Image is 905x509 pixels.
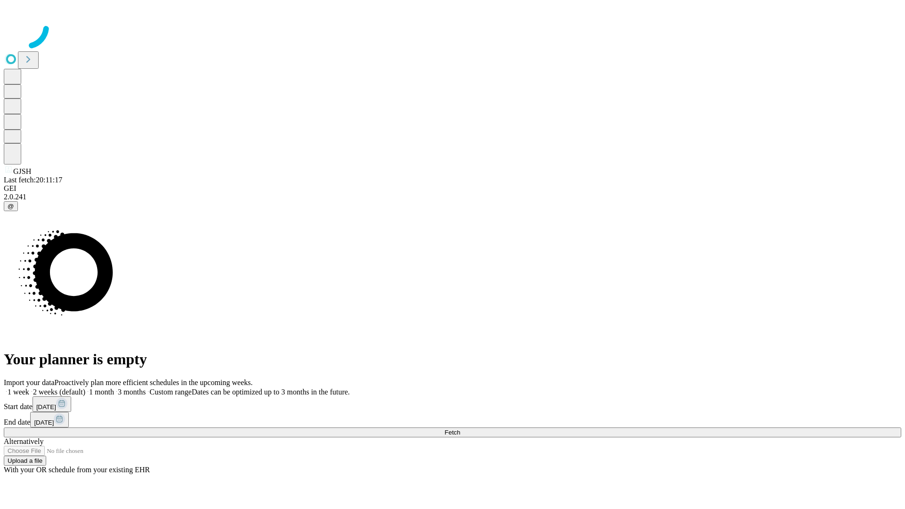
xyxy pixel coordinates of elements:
[4,456,46,466] button: Upload a file
[4,396,901,412] div: Start date
[4,437,43,445] span: Alternatively
[55,378,253,386] span: Proactively plan more efficient schedules in the upcoming weeks.
[8,203,14,210] span: @
[4,351,901,368] h1: Your planner is empty
[4,427,901,437] button: Fetch
[8,388,29,396] span: 1 week
[33,396,71,412] button: [DATE]
[4,466,150,474] span: With your OR schedule from your existing EHR
[33,388,85,396] span: 2 weeks (default)
[118,388,146,396] span: 3 months
[34,419,54,426] span: [DATE]
[192,388,350,396] span: Dates can be optimized up to 3 months in the future.
[4,176,62,184] span: Last fetch: 20:11:17
[36,403,56,410] span: [DATE]
[30,412,69,427] button: [DATE]
[444,429,460,436] span: Fetch
[4,193,901,201] div: 2.0.241
[4,184,901,193] div: GEI
[4,412,901,427] div: End date
[89,388,114,396] span: 1 month
[149,388,191,396] span: Custom range
[4,378,55,386] span: Import your data
[4,201,18,211] button: @
[13,167,31,175] span: GJSH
